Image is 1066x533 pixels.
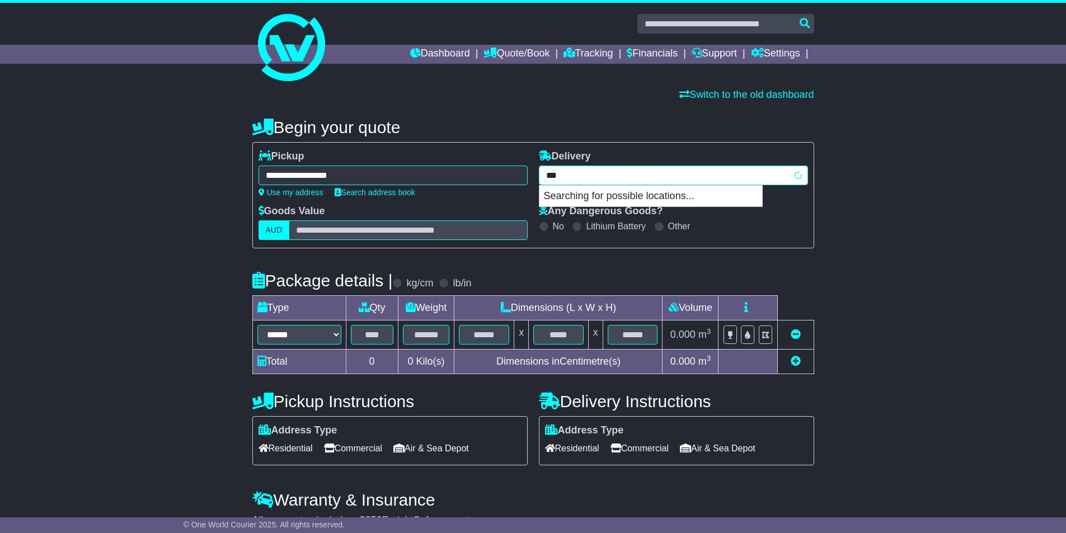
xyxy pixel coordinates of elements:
[545,440,599,457] span: Residential
[365,515,382,526] span: 250
[751,45,800,64] a: Settings
[259,205,325,218] label: Goods Value
[398,350,454,374] td: Kilo(s)
[407,356,413,367] span: 0
[679,89,814,100] a: Switch to the old dashboard
[406,277,433,290] label: kg/cm
[259,220,290,240] label: AUD
[252,392,528,411] h4: Pickup Instructions
[663,296,719,320] td: Volume
[393,440,469,457] span: Air & Sea Depot
[670,329,696,340] span: 0.000
[553,221,564,232] label: No
[259,150,304,163] label: Pickup
[398,296,454,320] td: Weight
[698,356,711,367] span: m
[184,520,345,529] span: © One World Courier 2025. All rights reserved.
[410,45,470,64] a: Dashboard
[539,186,762,207] p: Searching for possible locations...
[670,356,696,367] span: 0.000
[514,320,529,350] td: x
[483,45,550,64] a: Quote/Book
[707,354,711,362] sup: 3
[252,296,346,320] td: Type
[539,392,814,411] h4: Delivery Instructions
[627,45,678,64] a: Financials
[346,296,398,320] td: Qty
[259,188,323,197] a: Use my address
[454,350,663,374] td: Dimensions in Centimetre(s)
[680,440,755,457] span: Air & Sea Depot
[335,188,415,197] a: Search address book
[539,166,808,185] typeahead: Please provide city
[252,515,814,527] div: All our quotes include a $ FreightSafe warranty.
[698,329,711,340] span: m
[252,271,393,290] h4: Package details |
[588,320,603,350] td: x
[346,350,398,374] td: 0
[707,327,711,336] sup: 3
[692,45,737,64] a: Support
[324,440,382,457] span: Commercial
[259,424,337,437] label: Address Type
[586,221,646,232] label: Lithium Battery
[252,490,814,509] h4: Warranty & Insurance
[252,118,814,136] h4: Begin your quote
[539,205,663,218] label: Any Dangerous Goods?
[252,350,346,374] td: Total
[453,277,471,290] label: lb/in
[611,440,669,457] span: Commercial
[791,329,801,340] a: Remove this item
[545,424,624,437] label: Address Type
[259,440,313,457] span: Residential
[791,356,801,367] a: Add new item
[454,296,663,320] td: Dimensions (L x W x H)
[668,221,691,232] label: Other
[563,45,613,64] a: Tracking
[539,150,591,163] label: Delivery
